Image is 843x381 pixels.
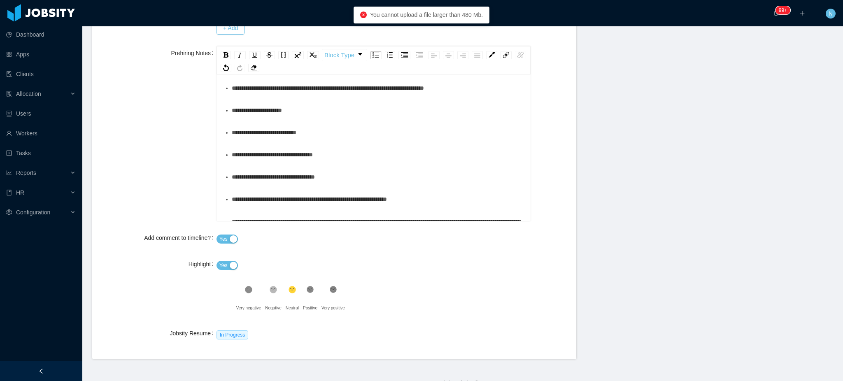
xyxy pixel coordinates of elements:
[799,10,805,16] i: icon: plus
[292,51,304,59] div: Superscript
[219,64,247,72] div: rdw-history-control
[499,49,528,61] div: rdw-link-control
[235,64,245,72] div: Redo
[443,51,454,59] div: Center
[370,12,483,18] span: You cannot upload a file larger than 480 Mb.
[829,9,833,19] span: N
[385,51,395,59] div: Ordered
[264,51,275,59] div: Strikethrough
[6,190,12,195] i: icon: book
[501,51,512,59] div: Link
[219,235,228,243] span: Yes
[472,51,483,59] div: Justify
[398,51,410,59] div: Indent
[221,64,231,72] div: Undo
[428,51,440,59] div: Left
[303,300,317,316] div: Positive
[217,21,245,35] button: + Add
[322,49,367,61] div: rdw-dropdown
[6,145,76,161] a: icon: profileTasks
[221,51,231,59] div: Bold
[515,51,526,59] div: Unlink
[307,51,319,59] div: Subscript
[171,50,217,56] label: Prehiring Notes
[189,261,217,267] label: Highlight
[278,51,289,59] div: Monospace
[484,49,499,61] div: rdw-color-picker
[6,170,12,176] i: icon: line-chart
[217,330,248,339] span: In Progress
[217,46,531,221] div: rdw-wrapper
[144,235,217,241] label: Add comment to timeline?
[249,51,261,59] div: Underline
[775,6,790,14] sup: 1689
[217,46,531,75] div: rdw-toolbar
[6,66,76,82] a: icon: auditClients
[286,300,299,316] div: Neutral
[16,209,50,216] span: Configuration
[170,330,217,337] label: Jobsity Resume
[321,49,368,61] div: rdw-block-control
[457,51,468,59] div: Right
[6,46,76,63] a: icon: appstoreApps
[6,105,76,122] a: icon: robotUsers
[427,49,484,61] div: rdw-textalign-control
[265,300,281,316] div: Negative
[16,170,36,176] span: Reports
[321,300,345,316] div: Very positive
[236,300,261,316] div: Very negative
[6,91,12,97] i: icon: solution
[248,64,259,72] div: Remove
[16,189,24,196] span: HR
[370,51,382,59] div: Unordered
[6,26,76,43] a: icon: pie-chartDashboard
[16,91,41,97] span: Allocation
[219,49,321,61] div: rdw-inline-control
[6,125,76,142] a: icon: userWorkers
[219,261,228,269] span: Yes
[234,51,246,59] div: Italic
[773,10,779,16] i: icon: bell
[368,49,427,61] div: rdw-list-control
[322,49,367,61] a: Block Type
[247,64,261,72] div: rdw-remove-control
[6,209,12,215] i: icon: setting
[414,51,425,59] div: Outdent
[360,12,367,18] i: icon: close-circle
[324,47,354,63] span: Block Type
